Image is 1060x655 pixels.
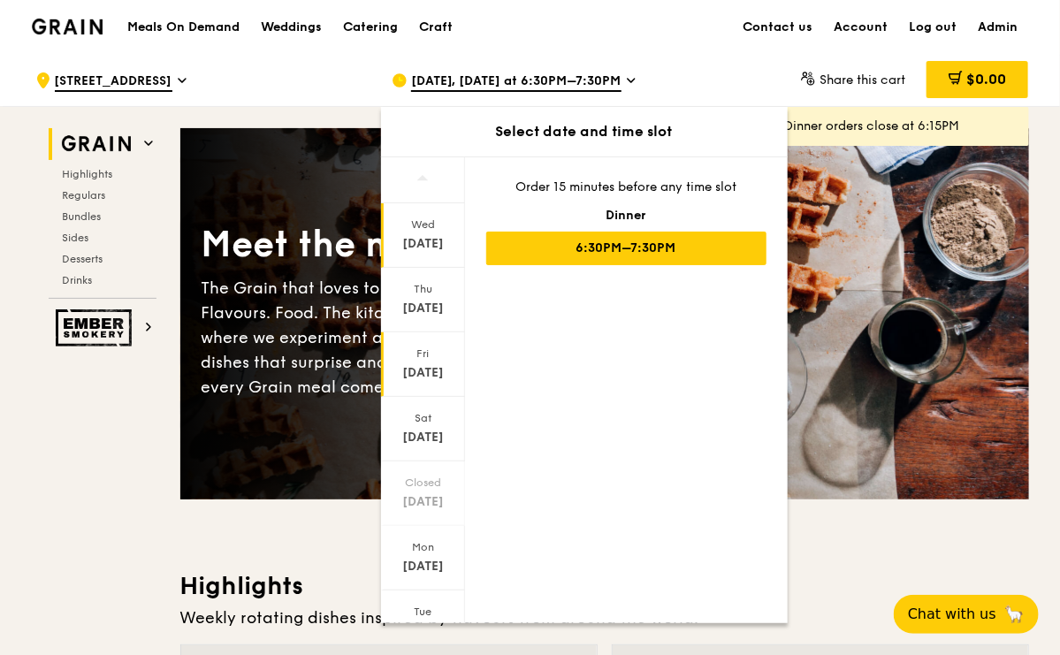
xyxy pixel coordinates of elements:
[894,595,1039,634] button: Chat with us🦙
[63,168,113,180] span: Highlights
[332,1,408,54] a: Catering
[250,1,332,54] a: Weddings
[381,121,788,142] div: Select date and time slot
[63,189,106,202] span: Regulars
[202,276,605,400] div: The Grain that loves to play. With ingredients. Flavours. Food. The kitchen is our happy place, w...
[63,210,102,223] span: Bundles
[968,1,1029,54] a: Admin
[55,72,172,92] span: [STREET_ADDRESS]
[899,1,968,54] a: Log out
[384,476,462,490] div: Closed
[1003,604,1025,625] span: 🦙
[966,71,1006,88] span: $0.00
[384,300,462,317] div: [DATE]
[486,179,766,196] div: Order 15 minutes before any time slot
[785,118,1015,135] div: Dinner orders close at 6:15PM
[419,1,453,54] div: Craft
[384,347,462,361] div: Fri
[384,282,462,296] div: Thu
[408,1,463,54] a: Craft
[63,274,93,286] span: Drinks
[202,221,605,269] div: Meet the new Grain
[56,128,137,160] img: Grain web logo
[486,207,766,225] div: Dinner
[820,72,905,88] span: Share this cart
[824,1,899,54] a: Account
[384,217,462,232] div: Wed
[384,605,462,619] div: Tue
[384,235,462,253] div: [DATE]
[180,570,1029,602] h3: Highlights
[32,19,103,34] img: Grain
[180,605,1029,630] div: Weekly rotating dishes inspired by flavours from around the world.
[343,1,398,54] div: Catering
[384,622,462,640] div: [DATE]
[411,72,622,92] span: [DATE], [DATE] at 6:30PM–7:30PM
[384,558,462,575] div: [DATE]
[384,540,462,554] div: Mon
[384,429,462,446] div: [DATE]
[486,232,766,265] div: 6:30PM–7:30PM
[63,253,103,265] span: Desserts
[384,493,462,511] div: [DATE]
[908,604,996,625] span: Chat with us
[733,1,824,54] a: Contact us
[384,411,462,425] div: Sat
[261,1,322,54] div: Weddings
[63,232,89,244] span: Sides
[384,364,462,382] div: [DATE]
[56,309,137,347] img: Ember Smokery web logo
[127,19,240,36] h1: Meals On Demand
